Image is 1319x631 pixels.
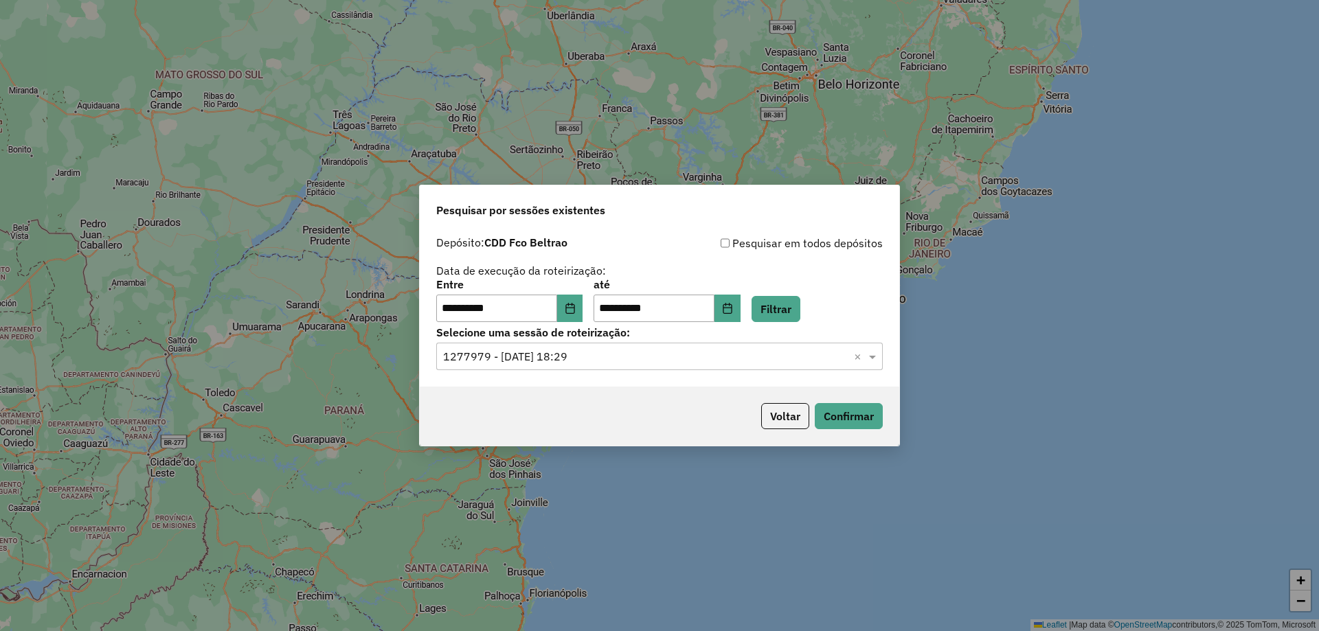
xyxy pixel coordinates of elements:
span: Pesquisar por sessões existentes [436,202,605,218]
label: Depósito: [436,234,567,251]
button: Choose Date [557,295,583,322]
label: até [594,276,740,292]
label: Selecione uma sessão de roteirização: [436,324,883,341]
span: Clear all [854,348,866,365]
button: Voltar [761,403,809,429]
button: Confirmar [815,403,883,429]
div: Pesquisar em todos depósitos [659,235,883,251]
label: Data de execução da roteirização: [436,262,606,279]
label: Entre [436,276,583,292]
button: Choose Date [714,295,741,322]
button: Filtrar [752,296,800,322]
strong: CDD Fco Beltrao [484,236,567,249]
